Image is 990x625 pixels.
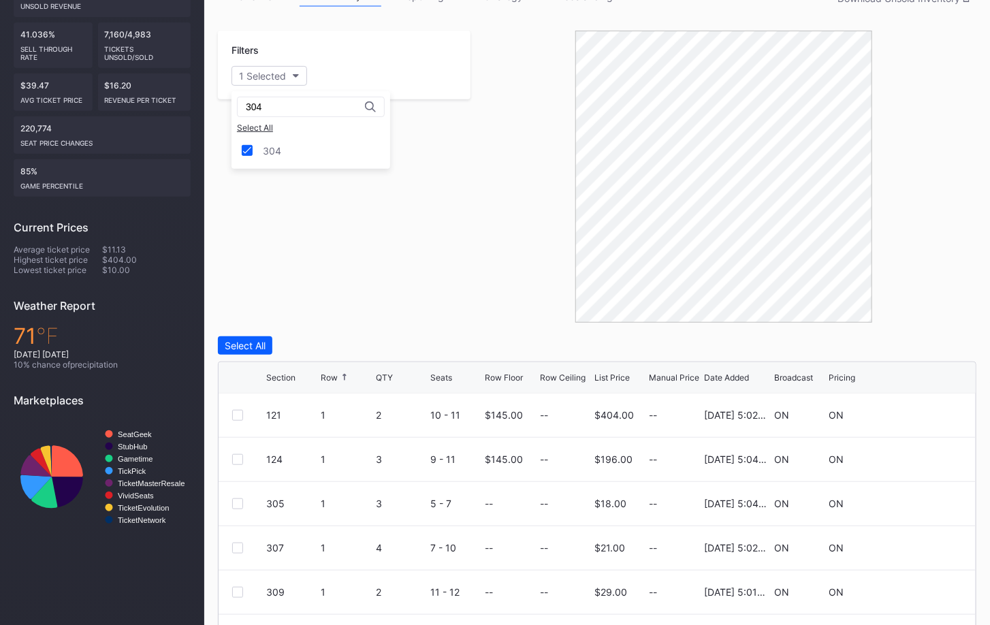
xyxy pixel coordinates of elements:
[118,504,169,512] text: TicketEvolution
[485,586,494,598] div: --
[266,453,317,465] div: 124
[321,586,372,598] div: 1
[430,498,481,509] div: 5 - 7
[321,453,372,465] div: 1
[376,409,427,421] div: 2
[829,409,844,421] div: ON
[704,542,771,554] div: [DATE] 5:02PM
[485,542,494,554] div: --
[246,101,365,112] input: Search
[14,394,191,407] div: Marketplaces
[704,586,771,598] div: [DATE] 5:01PM
[540,498,548,509] div: --
[774,542,789,554] div: ON
[118,479,185,487] text: TicketMasterResale
[118,455,153,463] text: Gametime
[430,542,481,554] div: 7 - 10
[704,453,771,465] div: [DATE] 5:04PM
[594,586,627,598] div: $29.00
[774,498,789,509] div: ON
[485,498,494,509] div: --
[829,498,844,509] div: ON
[829,586,844,598] div: ON
[376,498,427,509] div: 3
[263,145,281,157] div: 304
[376,586,427,598] div: 2
[594,498,626,509] div: $18.00
[540,409,548,421] div: --
[321,409,372,421] div: 1
[540,453,548,465] div: --
[540,586,548,598] div: --
[118,430,152,438] text: SeatGeek
[829,542,844,554] div: ON
[118,516,166,524] text: TicketNetwork
[650,498,701,509] div: --
[650,409,701,421] div: --
[118,443,148,451] text: StubHub
[237,123,385,133] div: Select All
[430,453,481,465] div: 9 - 11
[266,498,317,509] div: 305
[266,409,317,421] div: 121
[430,409,481,421] div: 10 - 11
[829,453,844,465] div: ON
[321,542,372,554] div: 1
[266,542,317,554] div: 307
[774,586,789,598] div: ON
[14,417,191,536] svg: Chart title
[704,498,771,509] div: [DATE] 5:04PM
[321,498,372,509] div: 1
[376,542,427,554] div: 4
[485,409,524,421] div: $145.00
[430,586,481,598] div: 11 - 12
[650,586,701,598] div: --
[266,586,317,598] div: 309
[650,542,701,554] div: --
[774,453,789,465] div: ON
[485,453,524,465] div: $145.00
[118,467,146,475] text: TickPick
[118,492,154,500] text: VividSeats
[704,409,771,421] div: [DATE] 5:02PM
[540,542,548,554] div: --
[594,453,633,465] div: $196.00
[376,453,427,465] div: 3
[650,453,701,465] div: --
[774,409,789,421] div: ON
[594,409,634,421] div: $404.00
[594,542,625,554] div: $21.00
